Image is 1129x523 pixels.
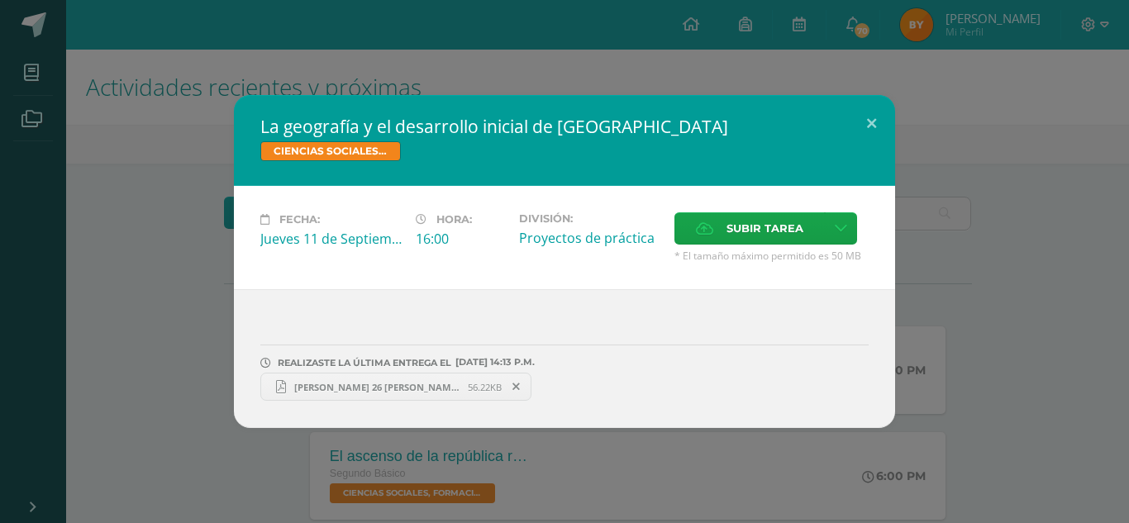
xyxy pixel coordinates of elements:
span: [PERSON_NAME] 26 [PERSON_NAME] 26 influencia en mi cultura..pdf [286,381,468,393]
div: Proyectos de práctica [519,229,661,247]
span: Hora: [436,213,472,226]
label: División: [519,212,661,225]
span: [DATE] 14:13 P.M. [451,362,535,363]
span: CIENCIAS SOCIALES, FORMACIÓN CIUDADANA E INTERCULTURALIDAD [260,141,401,161]
span: * El tamaño máximo permitido es 50 MB [674,249,869,263]
div: 16:00 [416,230,506,248]
span: Subir tarea [726,213,803,244]
button: Close (Esc) [848,95,895,151]
h2: La geografía y el desarrollo inicial de [GEOGRAPHIC_DATA] [260,115,869,138]
span: REALIZASTE LA ÚLTIMA ENTREGA EL [278,357,451,368]
span: Fecha: [279,213,320,226]
span: 56.22KB [468,381,502,393]
div: Jueves 11 de Septiembre [260,230,403,248]
span: Remover entrega [503,378,531,396]
a: [PERSON_NAME] 26 [PERSON_NAME] 26 influencia en mi cultura..pdf 56.22KB [260,373,531,401]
